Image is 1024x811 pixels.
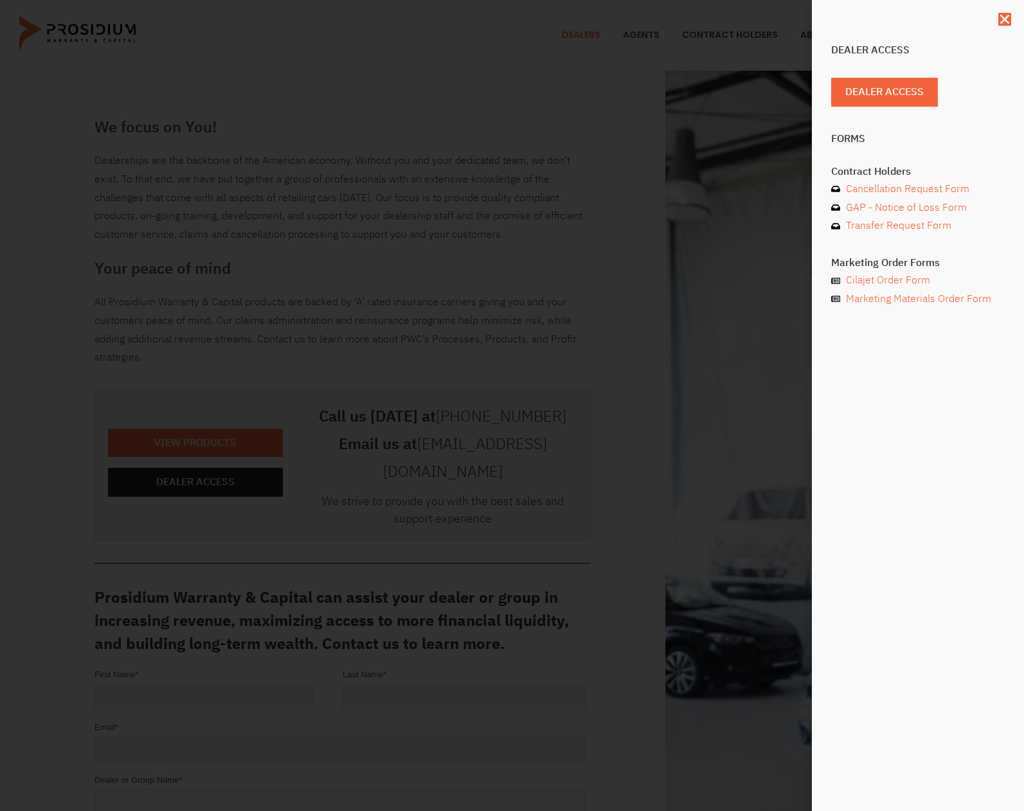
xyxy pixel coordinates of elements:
[831,45,1005,55] h4: Dealer Access
[843,180,969,199] span: Cancellation Request Form
[831,258,1005,268] h4: Marketing Order Forms
[843,199,967,217] span: GAP - Notice of Loss Form
[843,217,951,235] span: Transfer Request Form
[843,271,930,290] span: Cilajet Order Form
[831,271,1005,290] a: Cilajet Order Form
[998,13,1011,26] a: Close
[831,217,1005,235] a: Transfer Request Form
[831,134,1005,144] h4: Forms
[831,78,938,107] a: Dealer Access
[831,166,1005,177] h4: Contract Holders
[843,290,991,308] span: Marketing Materials Order Form
[248,1,289,11] span: Last Name
[831,290,1005,308] a: Marketing Materials Order Form
[845,83,924,102] span: Dealer Access
[831,180,1005,199] a: Cancellation Request Form
[831,199,1005,217] a: GAP - Notice of Loss Form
